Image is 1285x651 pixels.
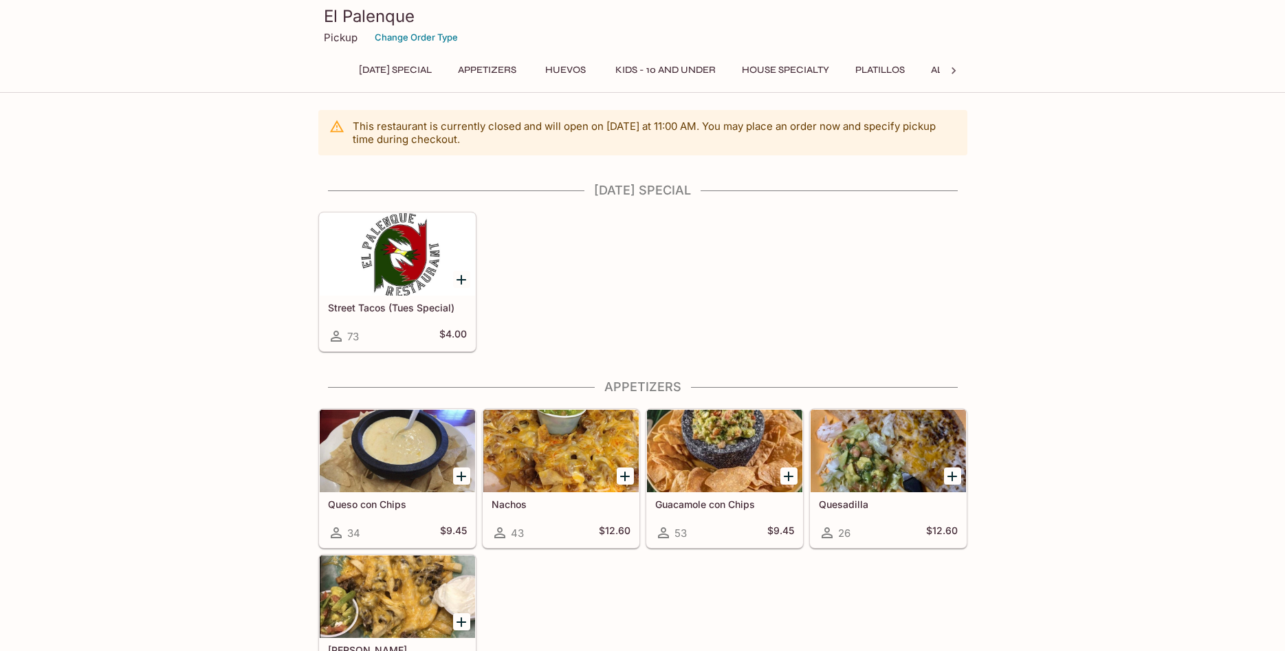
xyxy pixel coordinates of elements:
[655,498,794,510] h5: Guacamole con Chips
[492,498,630,510] h5: Nachos
[453,271,470,288] button: Add Street Tacos (Tues Special)
[347,527,360,540] span: 34
[674,527,687,540] span: 53
[483,409,639,548] a: Nachos43$12.60
[328,498,467,510] h5: Queso con Chips
[328,302,467,313] h5: Street Tacos (Tues Special)
[369,27,464,48] button: Change Order Type
[734,60,837,80] button: House Specialty
[511,527,524,540] span: 43
[535,60,597,80] button: Huevos
[848,60,912,80] button: Platillos
[439,328,467,344] h5: $4.00
[440,525,467,541] h5: $9.45
[351,60,439,80] button: [DATE] Special
[320,410,475,492] div: Queso con Chips
[617,467,634,485] button: Add Nachos
[318,183,967,198] h4: [DATE] Special
[646,409,803,548] a: Guacamole con Chips53$9.45
[453,467,470,485] button: Add Queso con Chips
[647,410,802,492] div: Guacamole con Chips
[320,213,475,296] div: Street Tacos (Tues Special)
[811,410,966,492] div: Quesadilla
[450,60,524,80] button: Appetizers
[324,5,962,27] h3: El Palenque
[780,467,798,485] button: Add Guacamole con Chips
[320,555,475,638] div: Carne Asada Fries
[810,409,967,548] a: Quesadilla26$12.60
[318,379,967,395] h4: Appetizers
[483,410,639,492] div: Nachos
[944,467,961,485] button: Add Quesadilla
[453,613,470,630] button: Add Carne Asada Fries
[838,527,850,540] span: 26
[767,525,794,541] h5: $9.45
[608,60,723,80] button: Kids - 10 and Under
[319,212,476,351] a: Street Tacos (Tues Special)73$4.00
[319,409,476,548] a: Queso con Chips34$9.45
[347,330,359,343] span: 73
[923,60,1079,80] button: Ala Carte and Side Orders
[926,525,958,541] h5: $12.60
[324,31,358,44] p: Pickup
[599,525,630,541] h5: $12.60
[819,498,958,510] h5: Quesadilla
[353,120,956,146] p: This restaurant is currently closed and will open on [DATE] at 11:00 AM . You may place an order ...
